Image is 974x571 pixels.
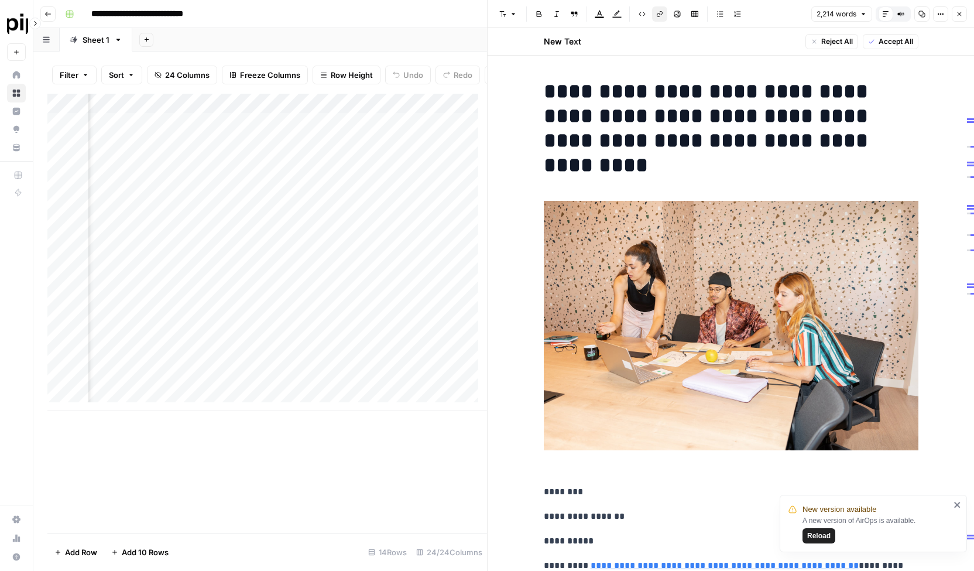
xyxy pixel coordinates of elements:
span: Accept All [879,36,913,47]
span: Redo [454,69,472,81]
button: Help + Support [7,548,26,566]
span: Reject All [821,36,853,47]
a: Sheet 1 [60,28,132,52]
button: Workspace: Pipe Content Team [7,9,26,39]
span: New version available [802,504,876,515]
span: Sort [109,69,124,81]
span: Reload [807,531,831,541]
button: Redo [435,66,480,84]
a: Settings [7,510,26,529]
span: Filter [60,69,78,81]
div: 24/24 Columns [411,543,487,562]
button: Sort [101,66,142,84]
button: Add 10 Rows [104,543,176,562]
span: Add 10 Rows [122,546,169,558]
a: Opportunities [7,120,26,139]
button: Reject All [805,34,858,49]
span: Undo [403,69,423,81]
div: 14 Rows [363,543,411,562]
a: Your Data [7,138,26,157]
span: 2,214 words [817,9,856,19]
span: Row Height [331,69,373,81]
a: Home [7,66,26,84]
button: Row Height [313,66,380,84]
a: Insights [7,102,26,121]
span: Freeze Columns [240,69,300,81]
span: 24 Columns [165,69,210,81]
button: 2,214 words [811,6,872,22]
div: Sheet 1 [83,34,109,46]
span: Add Row [65,546,97,558]
button: 24 Columns [147,66,217,84]
a: Browse [7,84,26,102]
div: A new version of AirOps is available. [802,515,950,543]
h2: New Text [544,36,581,47]
button: Freeze Columns [222,66,308,84]
button: close [954,500,962,510]
button: Reload [802,528,835,543]
button: Filter [52,66,97,84]
a: Usage [7,529,26,548]
button: Add Row [47,543,104,562]
button: Accept All [863,34,918,49]
img: Pipe Content Team Logo [7,13,28,35]
button: Undo [385,66,431,84]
